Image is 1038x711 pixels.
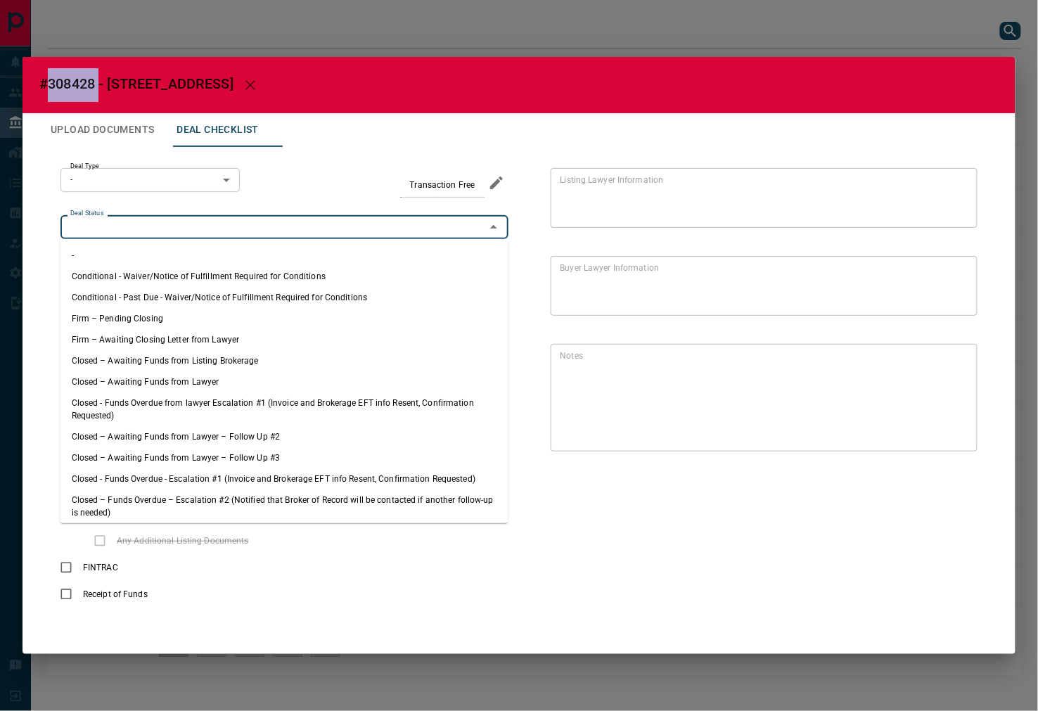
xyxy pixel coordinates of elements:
[60,308,508,329] li: Firm – Pending Closing
[560,174,962,222] textarea: text field
[79,588,151,601] span: Receipt of Funds
[560,350,962,445] textarea: text field
[60,329,508,350] li: Firm – Awaiting Closing Letter from Lawyer
[70,162,99,171] label: Deal Type
[60,489,508,523] li: Closed – Funds Overdue – Escalation #2 (Notified that Broker of Record will be contacted if anoth...
[60,426,508,447] li: Closed – Awaiting Funds from Lawyer – Follow Up #2
[60,371,508,392] li: Closed – Awaiting Funds from Lawyer
[113,534,252,547] span: Any Additional Listing Documents
[484,217,504,237] button: Close
[560,262,962,309] textarea: text field
[60,350,508,371] li: Closed – Awaiting Funds from Listing Brokerage
[79,561,122,574] span: FINTRAC
[60,447,508,468] li: Closed – Awaiting Funds from Lawyer – Follow Up #3
[485,171,508,195] button: edit
[39,113,165,147] button: Upload Documents
[60,468,508,489] li: Closed - Funds Overdue - Escalation #1 (Invoice and Brokerage EFT info Resent, Confirmation Reque...
[60,245,508,266] li: -
[60,168,240,192] div: -
[60,266,508,287] li: Conditional - Waiver/Notice of Fulfillment Required for Conditions
[60,392,508,426] li: Closed - Funds Overdue from lawyer Escalation #1 (Invoice and Brokerage EFT info Resent, Confirma...
[39,75,233,92] span: #308428 - [STREET_ADDRESS]
[165,113,270,147] button: Deal Checklist
[60,523,508,544] li: Closed – Funds Overdue - Escalation #3 (Broker of Record has been Contacted)
[60,287,508,308] li: Conditional - Past Due - Waiver/Notice of Fulfillment Required for Conditions
[70,209,103,218] label: Deal Status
